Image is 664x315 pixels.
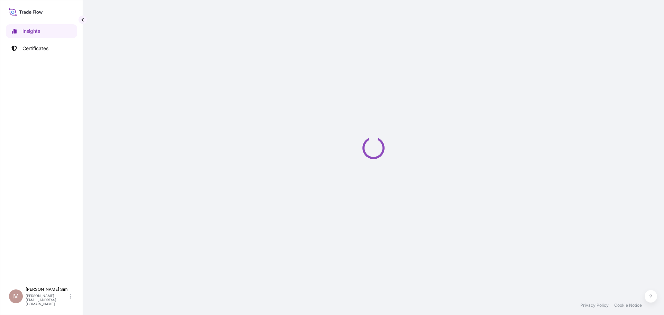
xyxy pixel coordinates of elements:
[580,303,609,308] a: Privacy Policy
[26,287,68,292] p: [PERSON_NAME] Sim
[614,303,642,308] a: Cookie Notice
[22,45,48,52] p: Certificates
[26,294,68,306] p: [PERSON_NAME][EMAIL_ADDRESS][DOMAIN_NAME]
[22,28,40,35] p: Insights
[6,41,77,55] a: Certificates
[6,24,77,38] a: Insights
[13,293,19,300] span: M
